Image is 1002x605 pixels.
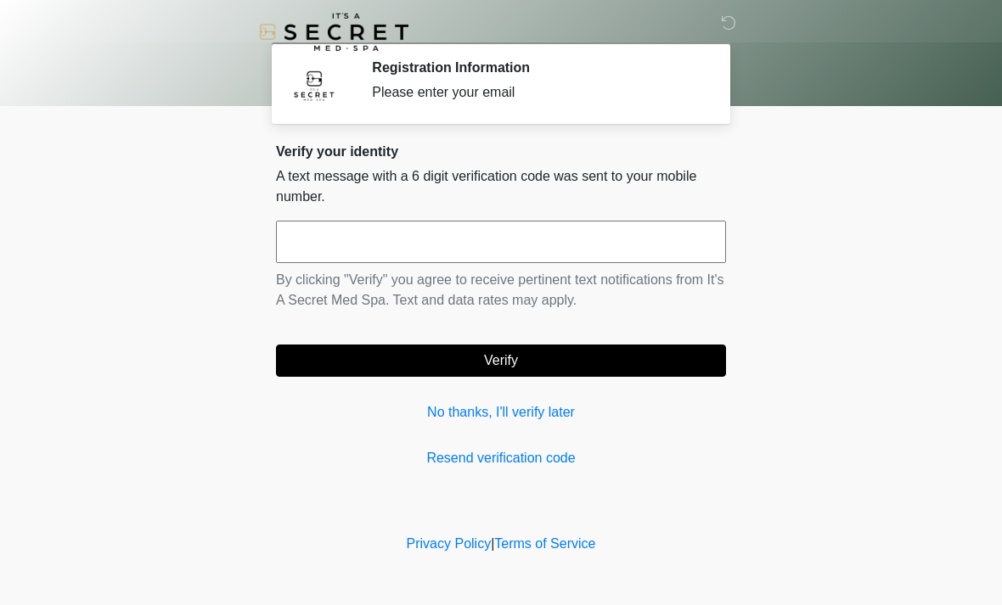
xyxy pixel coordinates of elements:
[372,82,701,103] div: Please enter your email
[276,166,726,207] p: A text message with a 6 digit verification code was sent to your mobile number.
[276,448,726,468] a: Resend verification code
[276,270,726,311] p: By clicking "Verify" you agree to receive pertinent text notifications from It's A Secret Med Spa...
[259,13,408,51] img: It's A Secret Med Spa Logo
[491,536,494,551] a: |
[372,59,701,76] h2: Registration Information
[289,59,340,110] img: Agent Avatar
[494,536,595,551] a: Terms of Service
[276,402,726,423] a: No thanks, I'll verify later
[407,536,492,551] a: Privacy Policy
[276,143,726,160] h2: Verify your identity
[276,345,726,377] button: Verify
